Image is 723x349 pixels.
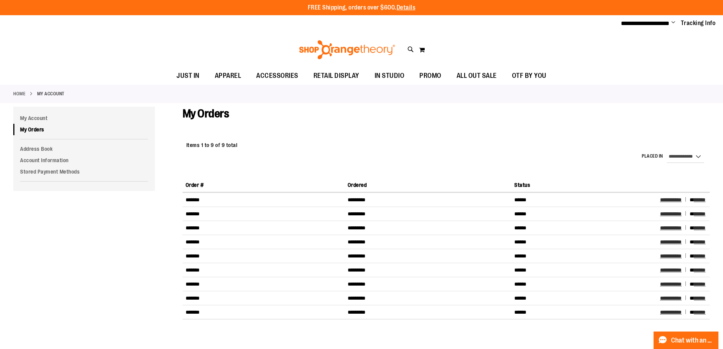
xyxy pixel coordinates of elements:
label: Placed in [642,153,663,159]
span: Chat with an Expert [671,337,714,344]
a: Account Information [13,155,155,166]
a: Address Book [13,143,155,155]
span: IN STUDIO [375,67,405,84]
span: RETAIL DISPLAY [313,67,359,84]
a: Tracking Info [681,19,716,27]
span: JUST IN [176,67,200,84]
th: Status [511,178,657,192]
img: Shop Orangetheory [298,40,396,59]
th: Order # [183,178,345,192]
a: Home [13,90,25,97]
span: ACCESSORIES [256,67,298,84]
span: APPAREL [215,67,241,84]
span: ALL OUT SALE [457,67,497,84]
strong: My Account [37,90,65,97]
span: OTF BY YOU [512,67,547,84]
th: Ordered [345,178,512,192]
button: Account menu [671,19,675,27]
a: My Orders [13,124,155,135]
span: Items 1 to 9 of 9 total [186,142,238,148]
button: Chat with an Expert [654,332,719,349]
a: My Account [13,112,155,124]
p: FREE Shipping, orders over $600. [308,3,416,12]
span: My Orders [183,107,229,120]
a: Details [397,4,416,11]
a: Stored Payment Methods [13,166,155,177]
span: PROMO [419,67,441,84]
